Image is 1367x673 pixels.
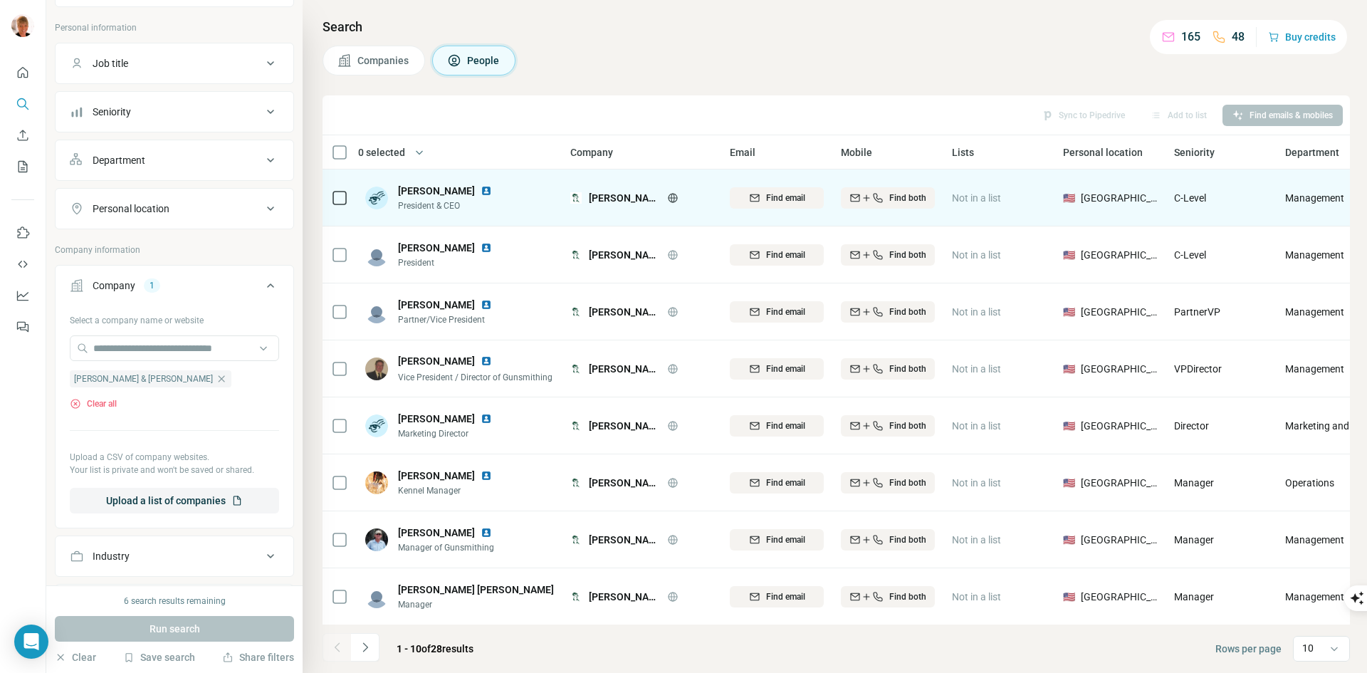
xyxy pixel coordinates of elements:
[93,202,169,216] div: Personal location
[841,187,935,209] button: Find both
[952,591,1001,602] span: Not in a list
[1081,191,1157,205] span: [GEOGRAPHIC_DATA]
[1174,420,1209,432] span: Director
[1063,145,1143,160] span: Personal location
[1285,362,1344,376] span: Management
[889,306,926,318] span: Find both
[70,488,279,513] button: Upload a list of companies
[889,419,926,432] span: Find both
[1174,534,1214,546] span: Manager
[952,145,974,160] span: Lists
[1232,28,1245,46] p: 48
[398,598,555,611] span: Manager
[589,590,660,604] span: [PERSON_NAME] & [PERSON_NAME]
[11,154,34,179] button: My lists
[56,46,293,80] button: Job title
[589,191,660,205] span: [PERSON_NAME] & [PERSON_NAME]
[70,464,279,476] p: Your list is private and won't be saved or shared.
[398,256,509,269] span: President
[398,372,552,382] span: Vice President / Director of Gunsmithing
[589,476,660,490] span: [PERSON_NAME] & [PERSON_NAME]
[1285,590,1344,604] span: Management
[11,283,34,308] button: Dashboard
[11,220,34,246] button: Use Surfe on LinkedIn
[952,363,1001,375] span: Not in a list
[889,362,926,375] span: Find both
[841,415,935,437] button: Find both
[365,471,388,494] img: Avatar
[1063,362,1075,376] span: 🇺🇸
[766,590,805,603] span: Find email
[766,533,805,546] span: Find email
[398,184,475,198] span: [PERSON_NAME]
[1063,533,1075,547] span: 🇺🇸
[730,187,824,209] button: Find email
[398,354,475,368] span: [PERSON_NAME]
[398,526,475,540] span: [PERSON_NAME]
[766,249,805,261] span: Find email
[841,145,872,160] span: Mobile
[481,185,492,197] img: LinkedIn logo
[570,534,582,546] img: Logo of Griffin & Howe
[730,586,824,607] button: Find email
[1285,533,1344,547] span: Management
[952,534,1001,546] span: Not in a list
[398,484,509,497] span: Kennel Manager
[952,192,1001,204] span: Not in a list
[1285,248,1344,262] span: Management
[365,585,388,608] img: Avatar
[1174,249,1206,261] span: C-Level
[1174,145,1215,160] span: Seniority
[93,56,128,71] div: Job title
[93,105,131,119] div: Seniority
[1081,419,1157,433] span: [GEOGRAPHIC_DATA]
[70,451,279,464] p: Upload a CSV of company websites.
[74,372,213,385] span: [PERSON_NAME] & [PERSON_NAME]
[56,95,293,129] button: Seniority
[431,643,442,654] span: 28
[11,91,34,117] button: Search
[570,145,613,160] span: Company
[481,299,492,311] img: LinkedIn logo
[570,363,582,375] img: Logo of Griffin & Howe
[123,650,195,664] button: Save search
[1081,476,1157,490] span: [GEOGRAPHIC_DATA]
[144,279,160,292] div: 1
[323,17,1350,37] h4: Search
[570,477,582,489] img: Logo of Griffin & Howe
[358,145,405,160] span: 0 selected
[55,244,294,256] p: Company information
[589,248,660,262] span: [PERSON_NAME] & [PERSON_NAME]
[70,397,117,410] button: Clear all
[1285,305,1344,319] span: Management
[589,305,660,319] span: [PERSON_NAME] & [PERSON_NAME]
[398,241,475,255] span: [PERSON_NAME]
[766,306,805,318] span: Find email
[222,650,294,664] button: Share filters
[766,192,805,204] span: Find email
[1081,362,1157,376] span: [GEOGRAPHIC_DATA]
[889,192,926,204] span: Find both
[467,53,501,68] span: People
[56,268,293,308] button: Company1
[1285,145,1339,160] span: Department
[841,472,935,494] button: Find both
[398,583,554,597] span: [PERSON_NAME] [PERSON_NAME]
[730,145,755,160] span: Email
[56,192,293,226] button: Personal location
[357,53,410,68] span: Companies
[841,529,935,551] button: Find both
[365,358,388,380] img: Avatar
[398,199,509,212] span: President & CEO
[481,470,492,481] img: LinkedIn logo
[1285,191,1344,205] span: Management
[481,413,492,424] img: LinkedIn logo
[1174,363,1222,375] span: VP Director
[952,420,1001,432] span: Not in a list
[14,625,48,659] div: Open Intercom Messenger
[730,244,824,266] button: Find email
[124,595,226,607] div: 6 search results remaining
[766,476,805,489] span: Find email
[481,527,492,538] img: LinkedIn logo
[570,420,582,432] img: Logo of Griffin & Howe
